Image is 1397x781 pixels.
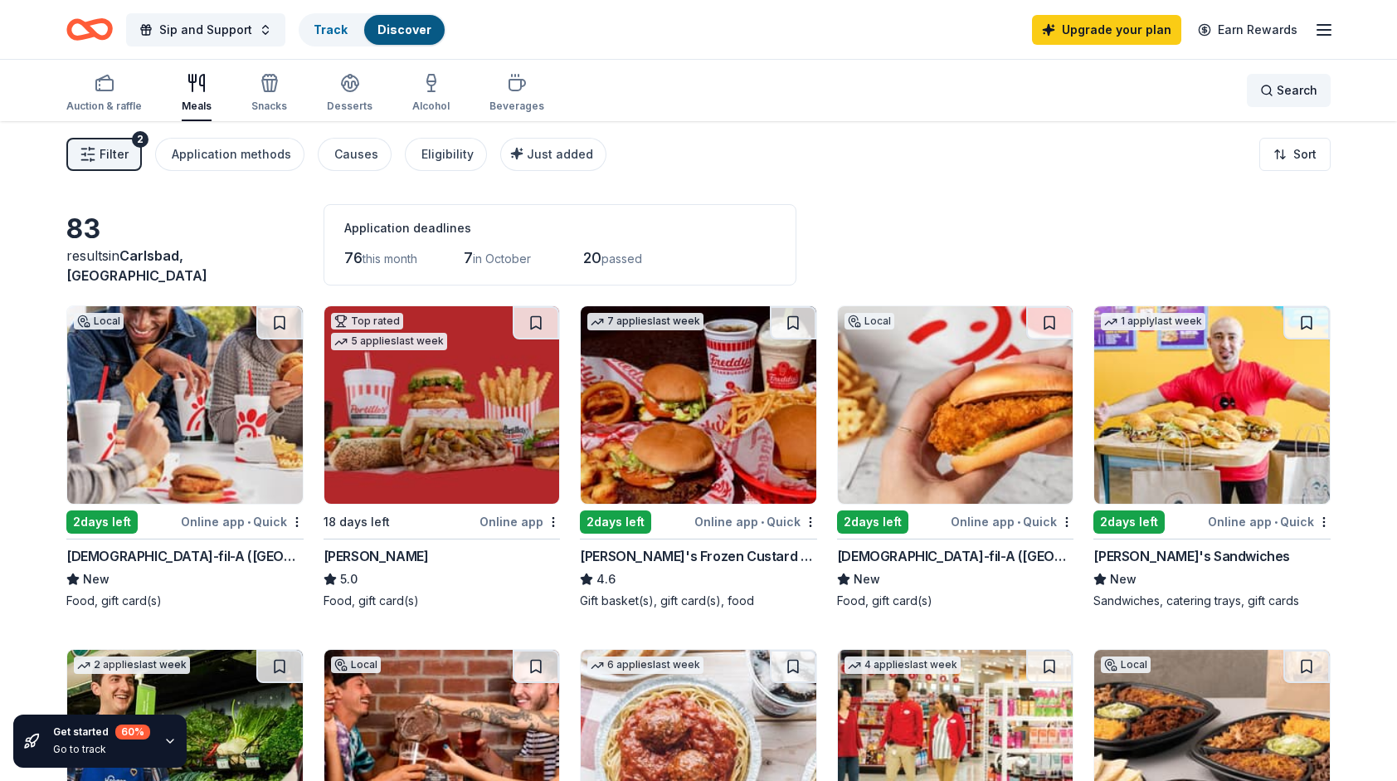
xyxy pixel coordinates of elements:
div: 2 [132,131,148,148]
button: Sip and Support [126,13,285,46]
div: Go to track [53,743,150,756]
div: 2 days left [837,510,908,534]
a: Image for Freddy's Frozen Custard & Steakburgers7 applieslast week2days leftOnline app•Quick[PERS... [580,305,817,609]
div: Online app Quick [181,511,304,532]
div: 1 apply last week [1101,313,1205,330]
div: 2 days left [1093,510,1165,534]
div: 2 applies last week [74,657,190,674]
a: Discover [377,22,431,37]
div: Desserts [327,100,372,113]
a: Image for Ike's Sandwiches1 applylast week2days leftOnline app•Quick[PERSON_NAME]'s SandwichesNew... [1093,305,1331,609]
div: Food, gift card(s) [66,593,304,609]
span: passed [601,251,642,266]
img: Image for Portillo's [324,306,560,504]
span: New [83,569,110,589]
div: [PERSON_NAME]'s Frozen Custard & Steakburgers [580,546,817,566]
button: Desserts [327,66,372,121]
button: Meals [182,66,212,121]
a: Upgrade your plan [1032,15,1181,45]
div: Sandwiches, catering trays, gift cards [1093,593,1331,609]
span: • [247,515,251,529]
div: 6 applies last week [587,657,703,674]
div: Beverages [489,100,544,113]
span: 4.6 [596,569,616,589]
a: Track [314,22,348,37]
div: Gift basket(s), gift card(s), food [580,593,817,609]
div: Local [74,313,124,329]
div: 2 days left [580,510,651,534]
div: 4 applies last week [845,657,961,674]
span: 5.0 [340,569,358,589]
button: Search [1247,74,1331,107]
div: results [66,246,304,286]
a: Image for Chick-fil-A (San Diego Carmel Mountain)Local2days leftOnline app•Quick[DEMOGRAPHIC_DATA... [66,305,304,609]
span: • [761,515,764,529]
span: • [1017,515,1020,529]
div: [PERSON_NAME]'s Sandwiches [1093,546,1290,566]
span: this month [363,251,417,266]
span: Carlsbad, [GEOGRAPHIC_DATA] [66,247,207,284]
a: Image for Portillo'sTop rated5 applieslast week18 days leftOnline app[PERSON_NAME]5.0Food, gift c... [324,305,561,609]
div: Application methods [172,144,291,164]
a: Earn Rewards [1188,15,1307,45]
button: TrackDiscover [299,13,446,46]
button: Application methods [155,138,304,171]
button: Snacks [251,66,287,121]
div: Online app [479,511,560,532]
img: Image for Chick-fil-A (San Diego Carmel Mountain) [67,306,303,504]
div: Get started [53,725,150,740]
div: 5 applies last week [331,333,447,350]
span: New [1110,569,1137,589]
div: Online app Quick [1208,511,1331,532]
div: Snacks [251,100,287,113]
div: Top rated [331,313,403,329]
span: in [66,247,207,284]
div: Food, gift card(s) [837,593,1074,609]
span: 20 [583,249,601,266]
button: Auction & raffle [66,66,142,121]
div: Application deadlines [344,218,776,238]
span: 7 [464,249,473,266]
div: Eligibility [421,144,474,164]
div: Local [845,313,894,329]
span: in October [473,251,531,266]
button: Alcohol [412,66,450,121]
div: [DEMOGRAPHIC_DATA]-fil-A ([GEOGRAPHIC_DATA]) [837,546,1074,566]
img: Image for Freddy's Frozen Custard & Steakburgers [581,306,816,504]
button: Beverages [489,66,544,121]
span: 76 [344,249,363,266]
div: [PERSON_NAME] [324,546,429,566]
span: Filter [100,144,129,164]
div: 83 [66,212,304,246]
span: Sort [1293,144,1317,164]
div: 2 days left [66,510,138,534]
div: Local [1101,657,1151,673]
button: Just added [500,138,606,171]
div: 60 % [115,725,150,740]
div: 7 applies last week [587,313,703,330]
a: Image for Chick-fil-A (San Diego Sports Arena)Local2days leftOnline app•Quick[DEMOGRAPHIC_DATA]-f... [837,305,1074,609]
span: • [1274,515,1278,529]
a: Home [66,10,113,49]
div: Alcohol [412,100,450,113]
button: Eligibility [405,138,487,171]
div: Auction & raffle [66,100,142,113]
div: Online app Quick [951,511,1073,532]
button: Causes [318,138,392,171]
span: Search [1277,81,1317,100]
button: Filter2 [66,138,142,171]
img: Image for Chick-fil-A (San Diego Sports Arena) [838,306,1073,504]
div: Local [331,657,381,673]
div: Online app Quick [694,511,817,532]
div: Meals [182,100,212,113]
span: Just added [527,147,593,161]
div: Causes [334,144,378,164]
div: 18 days left [324,512,390,532]
button: Sort [1259,138,1331,171]
span: Sip and Support [159,20,252,40]
div: Food, gift card(s) [324,593,561,609]
div: [DEMOGRAPHIC_DATA]-fil-A ([GEOGRAPHIC_DATA]) [66,546,304,566]
img: Image for Ike's Sandwiches [1094,306,1330,504]
span: New [854,569,880,589]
